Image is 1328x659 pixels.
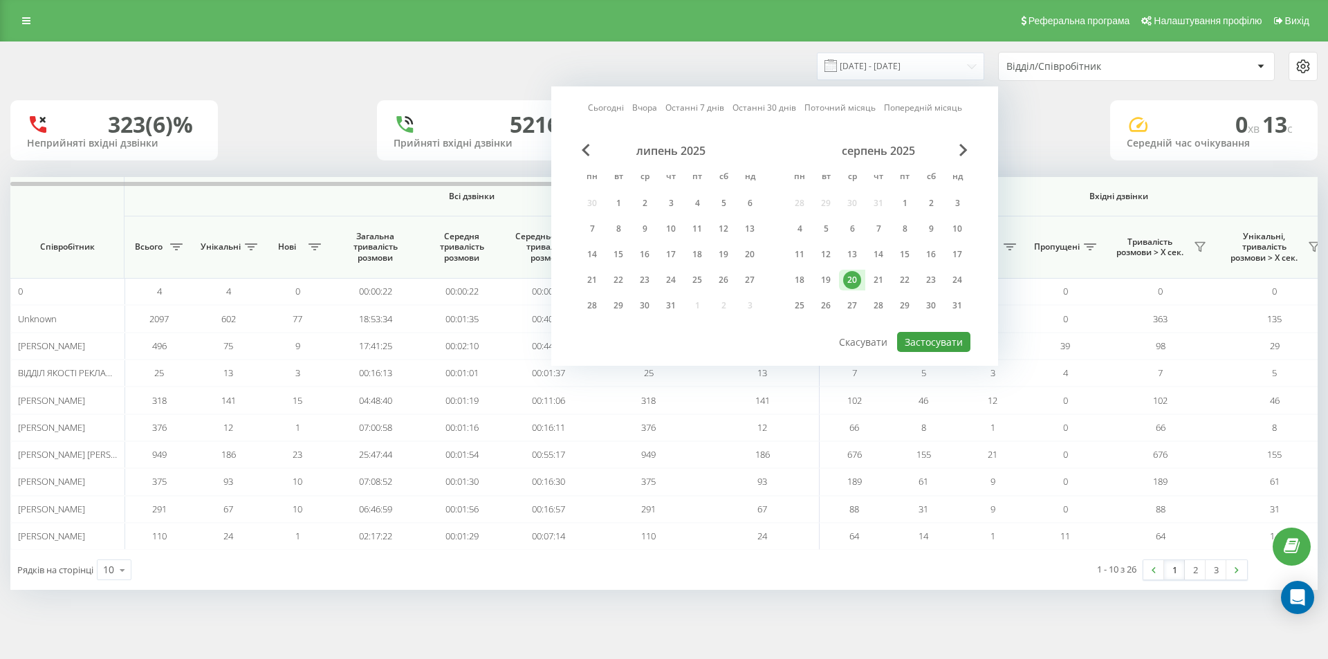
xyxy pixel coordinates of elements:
div: 22 [609,271,627,289]
span: 0 [1158,285,1163,297]
td: 04:48:40 [332,387,418,414]
span: 135 [1267,313,1282,325]
div: 31 [662,297,680,315]
span: 1 [990,421,995,434]
div: 4 [791,220,809,238]
div: пт 4 лип 2025 р. [684,193,710,214]
span: Previous Month [582,144,590,156]
div: вт 26 серп 2025 р. [813,295,839,316]
div: нд 10 серп 2025 р. [944,219,970,239]
div: Прийняті вхідні дзвінки [394,138,568,149]
span: 13 [757,366,767,379]
a: 3 [1206,560,1226,579]
div: 10 [662,220,680,238]
div: 23 [636,271,654,289]
td: 00:16:30 [505,468,591,495]
div: 11 [688,220,706,238]
div: сб 26 лип 2025 р. [710,270,737,290]
span: [PERSON_NAME] [PERSON_NAME] [18,448,154,461]
td: 00:55:17 [505,441,591,468]
span: [PERSON_NAME] [18,475,85,488]
span: 318 [641,394,656,407]
div: 5216 [510,111,560,138]
span: 88 [1156,503,1165,515]
td: 00:16:11 [505,414,591,441]
div: Неприйняті вхідні дзвінки [27,138,201,149]
div: нд 24 серп 2025 р. [944,270,970,290]
span: 0 [1063,313,1068,325]
a: Сьогодні [588,101,624,114]
div: нд 17 серп 2025 р. [944,244,970,265]
div: вт 1 лип 2025 р. [605,193,631,214]
div: 1 [609,194,627,212]
div: чт 14 серп 2025 р. [865,244,892,265]
span: 10 [293,503,302,515]
span: 39 [1060,340,1070,352]
div: 26 [714,271,732,289]
div: вт 29 лип 2025 р. [605,295,631,316]
div: 13 [741,220,759,238]
span: 375 [152,475,167,488]
abbr: п’ятниця [687,167,708,188]
button: Застосувати [897,332,970,352]
div: 2 [636,194,654,212]
span: 5 [921,366,926,379]
div: вт 22 лип 2025 р. [605,270,631,290]
div: 2 [922,194,940,212]
div: 29 [609,297,627,315]
a: Останні 30 днів [732,101,796,114]
a: Вчора [632,101,657,114]
div: пн 11 серп 2025 р. [786,244,813,265]
div: пн 21 лип 2025 р. [579,270,605,290]
span: 0 [1063,475,1068,488]
span: Пропущені [1034,241,1080,252]
span: 375 [641,475,656,488]
div: 12 [714,220,732,238]
div: 19 [714,245,732,263]
td: 00:01:01 [418,360,505,387]
div: чт 28 серп 2025 р. [865,295,892,316]
abbr: неділя [739,167,760,188]
a: 1 [1164,560,1185,579]
span: 949 [641,448,656,461]
abbr: субота [921,167,941,188]
td: 00:01:35 [418,305,505,332]
td: 00:44:14 [505,333,591,360]
div: ср 23 лип 2025 р. [631,270,658,290]
span: 0 [18,285,23,297]
div: пт 1 серп 2025 р. [892,193,918,214]
div: ср 30 лип 2025 р. [631,295,658,316]
a: Поточний місяць [804,101,876,114]
span: 46 [1270,394,1280,407]
div: пт 15 серп 2025 р. [892,244,918,265]
span: 61 [919,475,928,488]
span: [PERSON_NAME] [18,503,85,515]
span: Унікальні [201,241,241,252]
div: 6 [843,220,861,238]
td: 00:00:22 [418,278,505,305]
td: 07:08:52 [332,468,418,495]
div: 18 [688,245,706,263]
span: 67 [223,503,233,515]
span: 141 [755,394,770,407]
span: 66 [849,421,859,434]
span: 189 [1153,475,1168,488]
div: ср 6 серп 2025 р. [839,219,865,239]
td: 00:01:30 [418,468,505,495]
span: 0 [1063,394,1068,407]
div: ср 16 лип 2025 р. [631,244,658,265]
span: 5 [1272,366,1277,379]
div: 25 [688,271,706,289]
span: [PERSON_NAME] [18,394,85,407]
span: 66 [1156,421,1165,434]
span: 67 [757,503,767,515]
span: 102 [1153,394,1168,407]
span: 31 [919,503,928,515]
span: 23 [293,448,302,461]
span: 46 [919,394,928,407]
div: 24 [948,271,966,289]
div: нд 27 лип 2025 р. [737,270,763,290]
div: пт 8 серп 2025 р. [892,219,918,239]
div: 8 [896,220,914,238]
div: серпень 2025 [786,144,970,158]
